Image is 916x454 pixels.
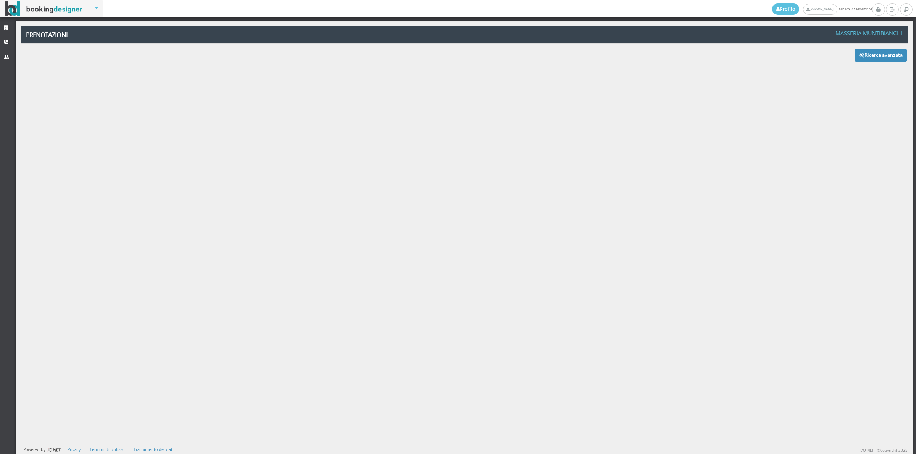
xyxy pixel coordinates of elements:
[803,4,837,15] a: [PERSON_NAME]
[134,446,174,452] a: Trattamento dei dati
[835,30,902,36] h4: Masseria Muntibianchi
[5,1,83,16] img: BookingDesigner.com
[772,3,800,15] a: Profilo
[23,446,64,453] div: Powered by |
[45,447,62,453] img: ionet_small_logo.png
[68,446,81,452] a: Privacy
[128,446,130,452] div: |
[90,446,124,452] a: Termini di utilizzo
[772,3,872,15] span: sabato, 27 settembre
[21,26,100,43] a: Prenotazioni
[84,446,86,452] div: |
[855,49,907,62] button: Ricerca avanzata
